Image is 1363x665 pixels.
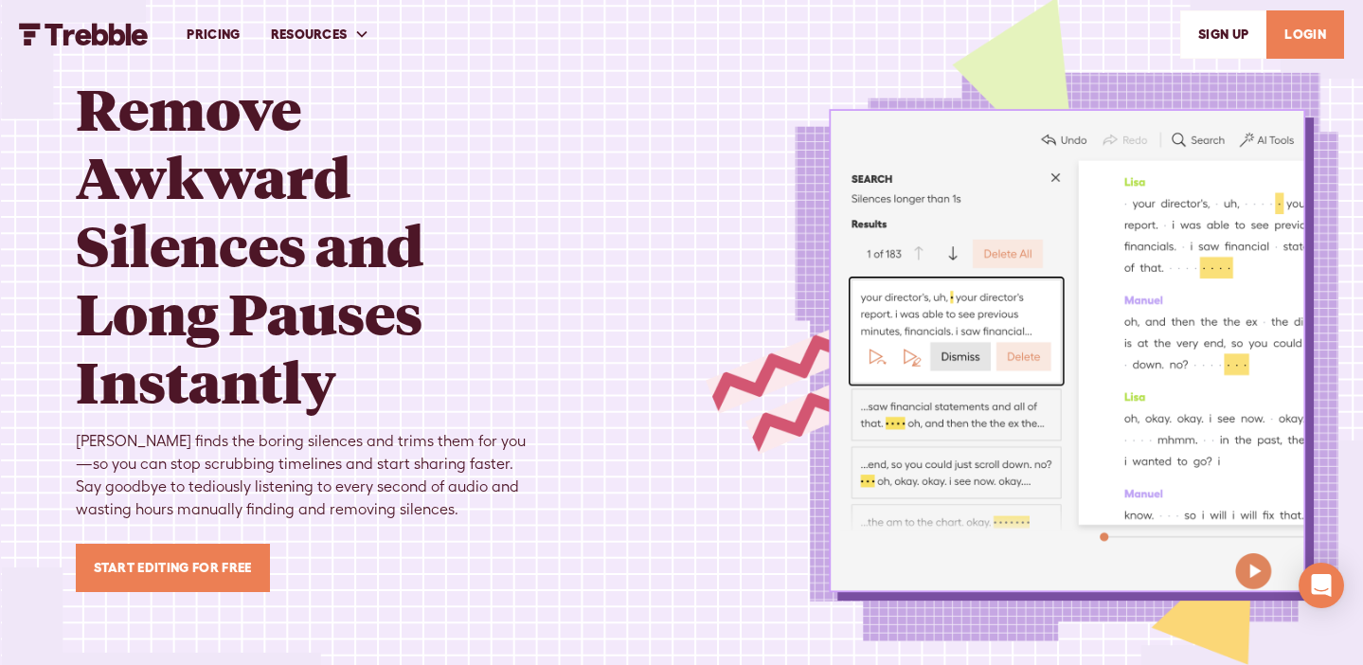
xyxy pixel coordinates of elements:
[76,544,270,592] a: Start Editing for Free
[19,23,149,45] a: home
[76,430,530,521] div: [PERSON_NAME] finds the boring silences and trims them for you—so you can stop scrubbing timeline...
[19,23,149,45] img: Trebble FM Logo
[171,2,255,67] a: PRICING
[76,74,530,415] h1: Remove Awkward Silences and Long Pauses Instantly
[1266,10,1344,59] a: LOGIN
[271,25,348,45] div: RESOURCES
[1180,10,1266,59] a: SIGn UP
[1299,563,1344,608] div: Open Intercom Messenger
[256,2,386,67] div: RESOURCES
